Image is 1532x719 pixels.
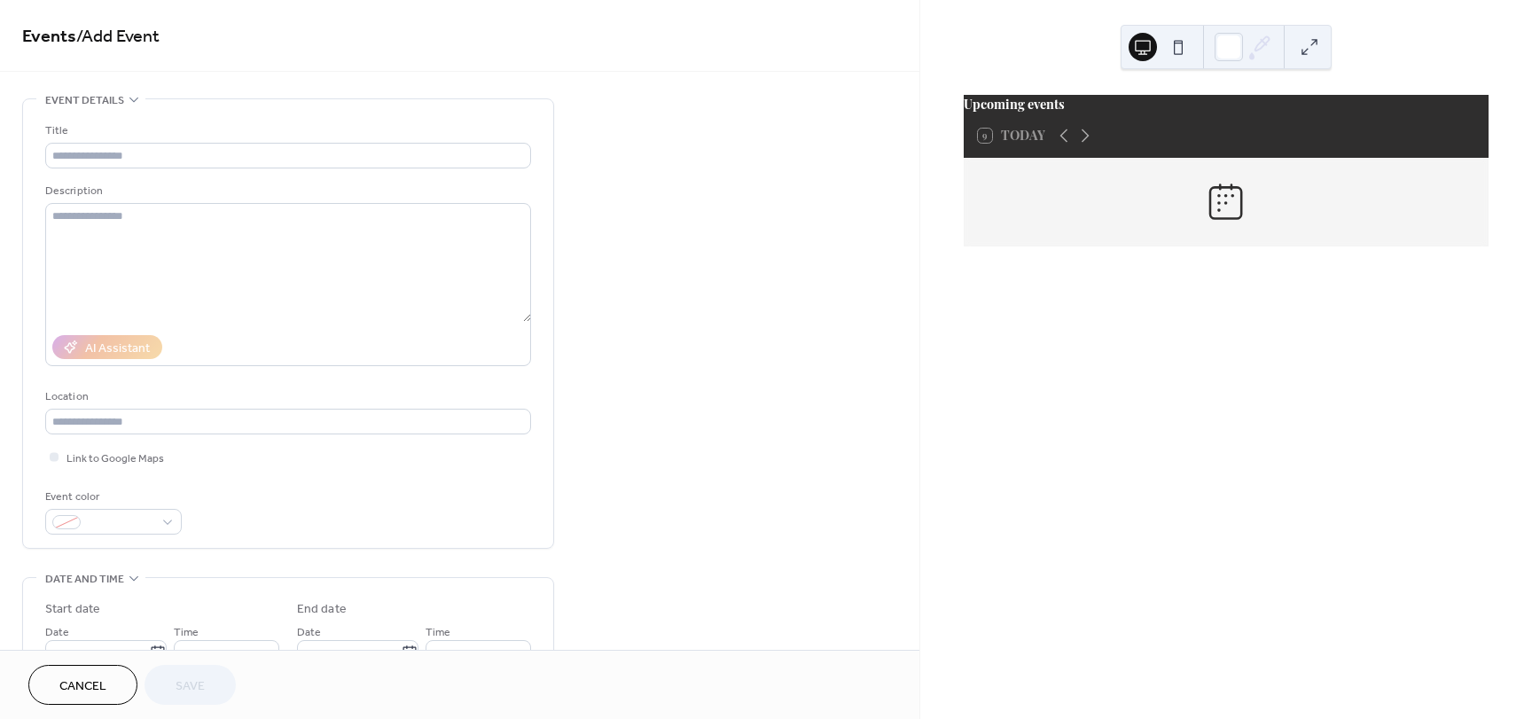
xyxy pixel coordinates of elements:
span: Time [426,623,450,642]
span: Date [297,623,321,642]
span: Date and time [45,570,124,589]
div: Upcoming events [964,95,1489,114]
span: / Add Event [76,20,160,54]
div: Location [45,387,528,406]
div: Description [45,182,528,200]
div: Title [45,121,528,140]
span: Link to Google Maps [66,449,164,468]
button: Cancel [28,665,137,705]
span: Time [174,623,199,642]
div: Event color [45,488,178,506]
div: Start date [45,600,100,619]
span: Event details [45,91,124,110]
div: End date [297,600,347,619]
span: Date [45,623,69,642]
a: Events [22,20,76,54]
span: Cancel [59,677,106,696]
